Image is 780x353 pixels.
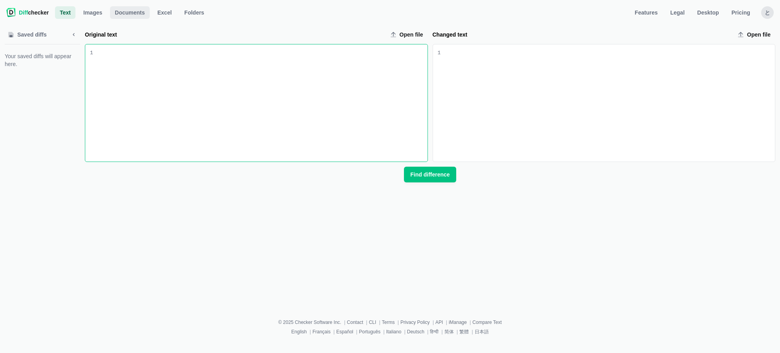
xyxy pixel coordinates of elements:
a: Español [336,329,353,335]
div: 1 [90,49,93,57]
a: Contact [347,320,363,325]
a: Desktop [692,6,723,19]
span: checker [19,9,49,17]
span: Documents [113,9,146,17]
div: 1 [438,49,441,57]
a: Diffchecker [6,6,49,19]
span: Desktop [696,9,720,17]
button: Folders [180,6,209,19]
label: Changed text upload [734,28,775,41]
a: Pricing [727,6,755,19]
span: Diff [19,9,28,16]
span: Saved diffs [16,31,48,39]
span: Pricing [730,9,752,17]
span: Open file [745,31,772,39]
div: Changed text input [440,44,775,162]
a: Images [79,6,107,19]
a: CLI [369,320,376,325]
a: Documents [110,6,149,19]
a: Excel [153,6,177,19]
label: Original text upload [387,28,428,41]
label: Changed text [433,31,732,39]
div: Original text input [93,44,428,162]
span: Legal [669,9,686,17]
a: 繁體 [459,329,469,335]
span: Your saved diffs will appear here. [5,52,80,68]
a: API [435,320,443,325]
a: Français [312,329,330,335]
a: हिन्दी [430,329,439,335]
button: Minimize sidebar [68,28,80,41]
a: Compare Text [472,320,501,325]
a: Terms [382,320,395,325]
span: Text [58,9,72,17]
span: Excel [156,9,174,17]
a: Italiano [386,329,402,335]
span: Folders [183,9,206,17]
li: © 2025 Checker Software Inc. [278,318,347,326]
a: Português [359,329,380,335]
a: 简体 [444,329,454,335]
button: と [761,6,774,19]
span: Features [633,9,659,17]
a: Privacy Policy [400,320,430,325]
span: Open file [398,31,425,39]
a: English [291,329,306,335]
span: Find difference [409,171,451,178]
a: 日本語 [475,329,489,335]
a: Text [55,6,75,19]
img: Diffchecker logo [6,8,16,17]
a: Features [630,6,662,19]
label: Original text [85,31,384,39]
a: Deutsch [407,329,424,335]
button: Find difference [404,167,456,182]
a: iManage [449,320,467,325]
a: Legal [666,6,690,19]
span: Images [82,9,104,17]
